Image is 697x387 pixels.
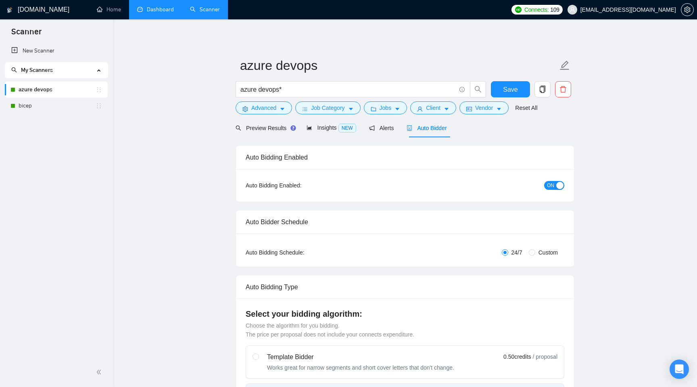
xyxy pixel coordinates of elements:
[295,101,360,114] button: barsJob Categorycaret-down
[338,124,356,133] span: NEW
[470,86,486,93] span: search
[5,82,108,98] li: azure devops
[426,103,440,112] span: Client
[246,308,564,320] h4: Select your bidding algorithm:
[394,106,400,112] span: caret-down
[550,5,559,14] span: 109
[97,6,121,13] a: homeHome
[547,181,554,190] span: ON
[21,67,53,74] span: My Scanners
[369,125,394,131] span: Alerts
[242,106,248,112] span: setting
[246,210,564,233] div: Auto Bidder Schedule
[535,86,550,93] span: copy
[407,125,447,131] span: Auto Bidder
[466,106,472,112] span: idcard
[407,125,412,131] span: robot
[5,98,108,114] li: bicep
[444,106,449,112] span: caret-down
[348,106,354,112] span: caret-down
[364,101,407,114] button: folderJobscaret-down
[534,81,551,97] button: copy
[311,103,344,112] span: Job Category
[417,106,423,112] span: user
[307,125,312,130] span: area-chart
[369,125,375,131] span: notification
[190,6,220,13] a: searchScanner
[459,101,509,114] button: idcardVendorcaret-down
[302,106,308,112] span: bars
[670,360,689,379] div: Open Intercom Messenger
[559,60,570,71] span: edit
[236,125,294,131] span: Preview Results
[491,81,530,97] button: Save
[681,3,694,16] button: setting
[459,87,465,92] span: info-circle
[681,6,693,13] span: setting
[96,103,102,109] span: holder
[371,106,376,112] span: folder
[267,352,454,362] div: Template Bidder
[11,67,53,74] span: My Scanners
[515,103,537,112] a: Reset All
[246,322,414,338] span: Choose the algorithm for you bidding. The price per proposal does not include your connects expen...
[246,248,352,257] div: Auto Bidding Schedule:
[503,84,518,95] span: Save
[240,55,558,76] input: Scanner name...
[555,81,571,97] button: delete
[19,98,96,114] a: bicep
[246,276,564,299] div: Auto Bidding Type
[19,82,96,98] a: azure devops
[555,86,571,93] span: delete
[681,6,694,13] a: setting
[496,106,502,112] span: caret-down
[5,43,108,59] li: New Scanner
[533,353,557,361] span: / proposal
[5,26,48,43] span: Scanner
[7,4,13,17] img: logo
[267,364,454,372] div: Works great for narrow segments and short cover letters that don't change.
[236,125,241,131] span: search
[410,101,456,114] button: userClientcaret-down
[290,124,297,132] div: Tooltip anchor
[11,43,101,59] a: New Scanner
[96,86,102,93] span: holder
[137,6,174,13] a: dashboardDashboard
[515,6,522,13] img: upwork-logo.png
[280,106,285,112] span: caret-down
[307,124,356,131] span: Insights
[470,81,486,97] button: search
[240,84,456,95] input: Search Freelance Jobs...
[96,368,104,376] span: double-left
[380,103,392,112] span: Jobs
[524,5,549,14] span: Connects:
[251,103,276,112] span: Advanced
[570,7,575,13] span: user
[246,146,564,169] div: Auto Bidding Enabled
[508,248,526,257] span: 24/7
[246,181,352,190] div: Auto Bidding Enabled:
[503,352,531,361] span: 0.50 credits
[475,103,493,112] span: Vendor
[535,248,561,257] span: Custom
[236,101,292,114] button: settingAdvancedcaret-down
[11,67,17,73] span: search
